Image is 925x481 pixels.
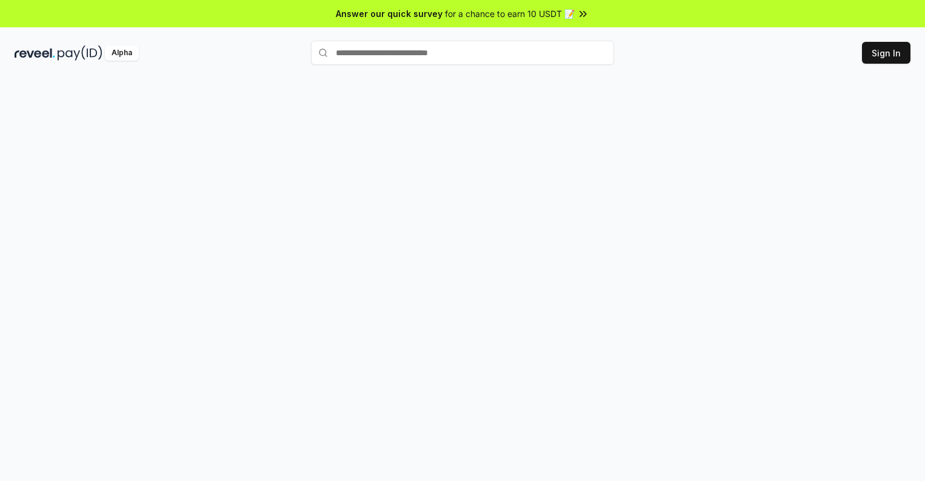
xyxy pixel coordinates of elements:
[105,45,139,61] div: Alpha
[15,45,55,61] img: reveel_dark
[445,7,575,20] span: for a chance to earn 10 USDT 📝
[58,45,102,61] img: pay_id
[862,42,910,64] button: Sign In
[336,7,442,20] span: Answer our quick survey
